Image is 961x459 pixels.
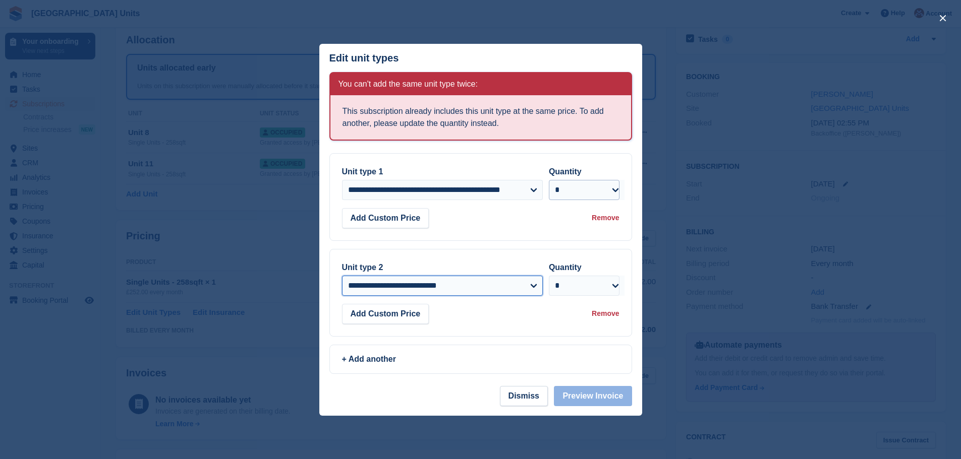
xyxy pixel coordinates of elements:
[343,105,619,129] li: This subscription already includes this unit type at the same price. To add another, please updat...
[338,79,478,89] h2: You can't add the same unit type twice:
[342,353,619,365] div: + Add another
[329,52,399,64] p: Edit unit types
[592,308,619,319] div: Remove
[329,345,632,374] a: + Add another
[500,386,548,406] button: Dismiss
[342,167,383,176] label: Unit type 1
[935,10,951,26] button: close
[592,213,619,223] div: Remove
[342,208,429,228] button: Add Custom Price
[342,263,383,272] label: Unit type 2
[549,167,582,176] label: Quantity
[554,386,632,406] button: Preview Invoice
[549,263,582,272] label: Quantity
[342,304,429,324] button: Add Custom Price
